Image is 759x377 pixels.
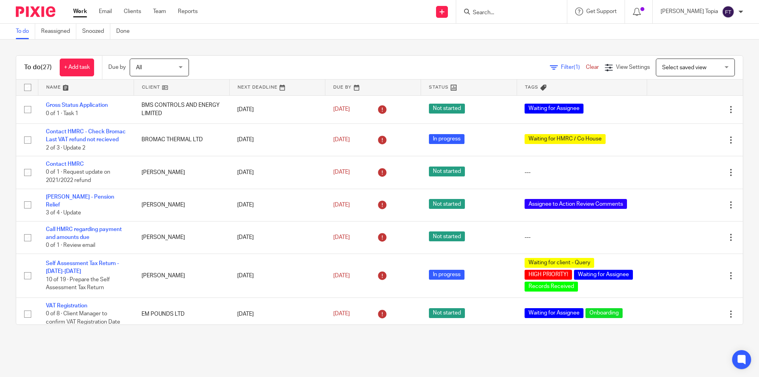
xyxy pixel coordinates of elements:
a: Call HMRC regarding payment and amounts due [46,227,122,240]
span: 2 of 3 · Update 2 [46,145,85,151]
span: Not started [429,104,465,114]
a: Reassigned [41,24,76,39]
span: 3 of 4 · Update [46,210,81,216]
span: (1) [574,64,580,70]
span: In progress [429,270,464,280]
span: View Settings [616,64,650,70]
span: 0 of 8 · Client Manager to confirm VAT Registration Date [46,311,120,325]
td: EM POUNDS LTD [134,298,229,330]
a: Team [153,8,166,15]
span: HIGH PRIORITY! [525,270,572,280]
span: Waiting for Assignee [525,104,583,114]
td: [DATE] [229,254,325,298]
a: VAT Registration [46,303,87,309]
span: Waiting for Assignee [574,270,633,280]
a: Gross Status Application [46,102,108,108]
a: Contact HMRC [46,161,84,167]
a: Reports [178,8,198,15]
img: svg%3E [722,6,734,18]
span: Get Support [586,9,617,14]
span: Waiting for HMRC / Co House [525,134,606,144]
td: [PERSON_NAME] [134,221,229,254]
a: Work [73,8,87,15]
span: [DATE] [333,311,350,317]
span: Assignee to Action Review Comments [525,199,627,209]
a: Contact HMRC - Check Bromac Last VAT refund not recieved [46,129,126,142]
a: + Add task [60,59,94,76]
span: [DATE] [333,170,350,175]
span: In progress [429,134,464,144]
span: 10 of 19 · Prepare the Self Assessment Tax Return [46,277,110,291]
a: Self Assessment Tax Return - [DATE]-[DATE] [46,261,119,274]
td: [DATE] [229,221,325,254]
span: Not started [429,167,465,176]
span: 0 of 1 · Request update on 2021/2022 refund [46,170,110,184]
span: Not started [429,199,465,209]
span: All [136,65,142,70]
td: [PERSON_NAME] [134,156,229,189]
a: To do [16,24,35,39]
span: 0 of 1 · Review email [46,243,95,248]
span: [DATE] [333,107,350,112]
span: Waiting for Assignee [525,308,583,318]
a: Clear [586,64,599,70]
span: Not started [429,231,465,241]
a: Done [116,24,136,39]
p: Due by [108,63,126,71]
span: Select saved view [662,65,706,70]
td: [DATE] [229,156,325,189]
td: [DATE] [229,123,325,156]
span: Tags [525,85,538,89]
span: Not started [429,308,465,318]
p: [PERSON_NAME] Topia [661,8,718,15]
input: Search [472,9,543,17]
div: --- [525,169,639,176]
span: [DATE] [333,273,350,278]
span: Waiting for client - Query [525,258,594,268]
td: BROMAC THERMAL LTD [134,123,229,156]
a: Clients [124,8,141,15]
span: Onboarding [585,308,623,318]
a: [PERSON_NAME] - Pension Relief [46,194,114,208]
span: [DATE] [333,235,350,240]
span: Records Received [525,282,578,292]
img: Pixie [16,6,55,17]
td: [DATE] [229,298,325,330]
td: [DATE] [229,95,325,123]
td: [DATE] [229,189,325,221]
span: [DATE] [333,202,350,208]
span: (27) [41,64,52,70]
td: BMS CONTROLS AND ENERGY LIMITED [134,95,229,123]
a: Email [99,8,112,15]
h1: To do [24,63,52,72]
a: Snoozed [82,24,110,39]
span: [DATE] [333,137,350,142]
span: 0 of 1 · Task 1 [46,111,78,116]
div: --- [525,233,639,241]
span: Filter [561,64,586,70]
td: [PERSON_NAME] [134,254,229,298]
td: [PERSON_NAME] [134,189,229,221]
